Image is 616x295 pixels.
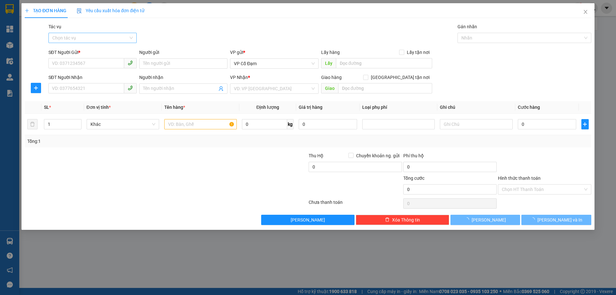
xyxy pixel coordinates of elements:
button: [PERSON_NAME] [261,215,355,225]
th: Loại phụ phí [360,101,437,114]
span: phone [128,85,133,91]
span: Giao [321,83,338,93]
div: Tổng: 1 [27,138,238,145]
button: [PERSON_NAME] [450,215,520,225]
div: SĐT Người Gửi [48,49,137,56]
button: delete [27,119,38,129]
span: Định lượng [256,105,279,110]
span: Lấy hàng [321,50,340,55]
span: [PERSON_NAME] [291,216,325,223]
input: Dọc đường [338,83,432,93]
button: plus [581,119,588,129]
input: Dọc đường [336,58,432,68]
span: loading [530,217,537,222]
span: plus [582,122,588,127]
span: SL [44,105,49,110]
span: Thu Hộ [309,153,323,158]
span: Chuyển khoản ng. gửi [354,152,402,159]
span: [GEOGRAPHIC_DATA] tận nơi [368,74,432,81]
span: phone [128,60,133,65]
span: Cước hàng [518,105,540,110]
div: Người nhận [139,74,227,81]
span: close [583,9,588,14]
span: Tổng cước [403,176,424,181]
span: Yêu cầu xuất hóa đơn điện tử [77,8,144,13]
span: VP Cổ Đạm [234,59,315,68]
th: Ghi chú [438,101,515,114]
span: Lấy [321,58,336,68]
span: Đơn vị tính [87,105,111,110]
span: [PERSON_NAME] và In [537,216,582,223]
label: Tác vụ [48,24,61,29]
span: plus [31,85,41,91]
label: Hình thức thanh toán [498,176,541,181]
span: loading [465,217,472,222]
button: [PERSON_NAME] và In [522,215,591,225]
span: Giá trị hàng [299,105,322,110]
span: Khác [90,119,155,129]
span: delete [385,217,389,222]
button: Close [577,3,595,21]
span: Lấy tận nơi [404,49,432,56]
input: 0 [299,119,357,129]
div: Người gửi [139,49,227,56]
button: plus [31,83,41,93]
label: Gán nhãn [458,24,477,29]
span: [PERSON_NAME] [472,216,506,223]
span: plus [25,8,29,13]
input: Ghi Chú [440,119,513,129]
span: kg [287,119,294,129]
input: VD: Bàn, Ghế [164,119,237,129]
span: user-add [219,86,224,91]
span: Xóa Thông tin [392,216,420,223]
span: Tên hàng [164,105,185,110]
span: TẠO ĐƠN HÀNG [25,8,66,13]
div: VP gửi [230,49,319,56]
button: deleteXóa Thông tin [356,215,449,225]
span: Giao hàng [321,75,342,80]
div: Phí thu hộ [403,152,497,162]
span: VP Nhận [230,75,248,80]
img: icon [77,8,82,13]
div: Chưa thanh toán [308,199,403,210]
div: SĐT Người Nhận [48,74,137,81]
